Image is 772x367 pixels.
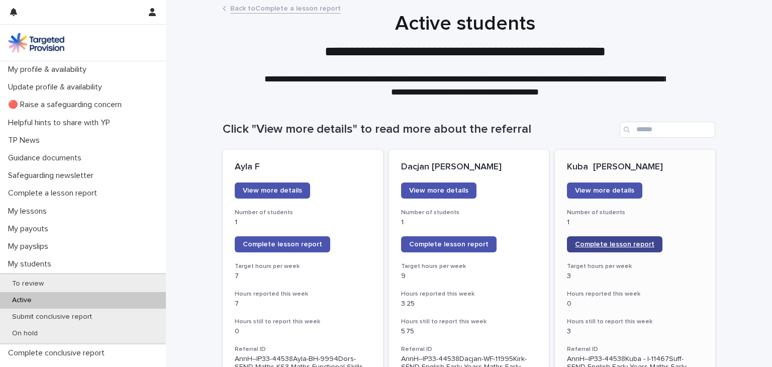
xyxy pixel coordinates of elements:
[4,329,46,338] p: On hold
[4,100,130,110] p: 🔴 Raise a safeguarding concern
[567,209,703,217] h3: Number of students
[4,296,40,305] p: Active
[235,262,371,270] h3: Target hours per week
[4,207,55,216] p: My lessons
[620,122,715,138] input: Search
[235,290,371,298] h3: Hours reported this week
[401,182,476,199] a: View more details
[401,290,537,298] h3: Hours reported this week
[4,65,94,74] p: My profile & availability
[235,318,371,326] h3: Hours still to report this week
[567,236,662,252] a: Complete lesson report
[223,122,616,137] h1: Click "View more details" to read more about the referral
[4,82,110,92] p: Update profile & availability
[243,241,322,248] span: Complete lesson report
[235,182,310,199] a: View more details
[235,209,371,217] h3: Number of students
[219,12,711,36] h1: Active students
[4,280,52,288] p: To review
[567,345,703,353] h3: Referral ID
[409,187,468,194] span: View more details
[235,345,371,353] h3: Referral ID
[401,236,497,252] a: Complete lesson report
[4,171,102,180] p: Safeguarding newsletter
[235,272,371,281] p: 7
[567,182,642,199] a: View more details
[230,2,341,14] a: Back toComplete a lesson report
[401,345,537,353] h3: Referral ID
[235,218,371,227] p: 1
[409,241,489,248] span: Complete lesson report
[4,118,118,128] p: Helpful hints to share with YP
[567,318,703,326] h3: Hours still to report this week
[401,262,537,270] h3: Target hours per week
[567,327,703,336] p: 3
[567,262,703,270] h3: Target hours per week
[401,209,537,217] h3: Number of students
[567,218,703,227] p: 1
[4,224,56,234] p: My payouts
[4,259,59,269] p: My students
[235,236,330,252] a: Complete lesson report
[401,272,537,281] p: 9
[401,162,537,173] p: Dacjan [PERSON_NAME]
[4,242,56,251] p: My payslips
[8,33,64,53] img: M5nRWzHhSzIhMunXDL62
[235,300,371,308] p: 7
[567,290,703,298] h3: Hours reported this week
[243,187,302,194] span: View more details
[4,189,105,198] p: Complete a lesson report
[567,162,703,173] p: Kuba [PERSON_NAME]
[567,272,703,281] p: 3
[235,162,371,173] p: Ayla F
[401,218,537,227] p: 1
[4,153,89,163] p: Guidance documents
[575,187,634,194] span: View more details
[4,136,48,145] p: TP News
[401,327,537,336] p: 5.75
[4,348,113,358] p: Complete conclusive report
[401,318,537,326] h3: Hours still to report this week
[235,327,371,336] p: 0
[4,313,100,321] p: Submit conclusive report
[401,300,537,308] p: 3.25
[575,241,654,248] span: Complete lesson report
[567,300,703,308] p: 0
